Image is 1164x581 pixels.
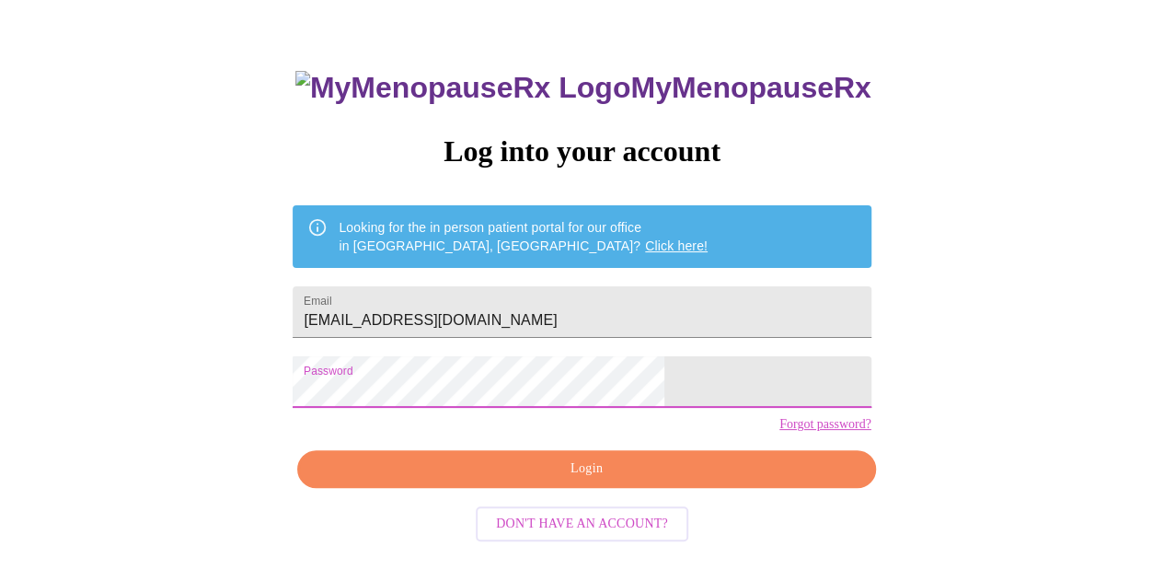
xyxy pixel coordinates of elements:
span: Login [318,458,854,481]
a: Forgot password? [779,417,871,432]
a: Don't have an account? [471,515,693,530]
button: Login [297,450,875,488]
a: Click here! [645,238,708,253]
h3: Log into your account [293,134,870,168]
span: Don't have an account? [496,513,668,536]
img: MyMenopauseRx Logo [295,71,630,105]
div: Looking for the in person patient portal for our office in [GEOGRAPHIC_DATA], [GEOGRAPHIC_DATA]? [339,211,708,262]
button: Don't have an account? [476,506,688,542]
h3: MyMenopauseRx [295,71,871,105]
